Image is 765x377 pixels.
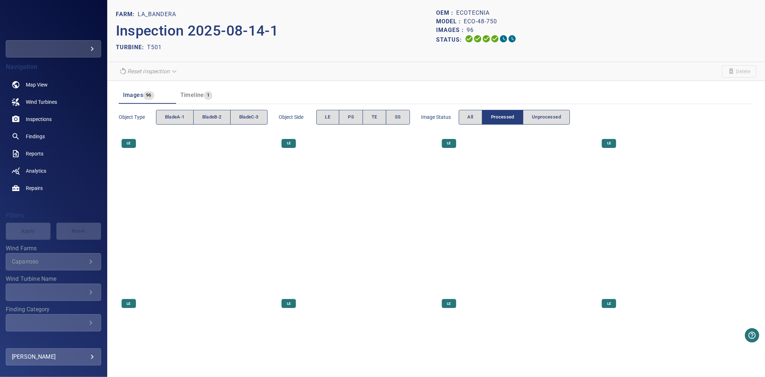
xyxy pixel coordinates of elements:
[122,301,135,306] span: LE
[12,258,86,265] div: Caparroso
[204,91,212,99] span: 1
[6,314,101,331] div: Finding Category
[6,93,101,111] a: windturbines noActive
[6,40,101,57] div: comanturinver
[180,92,204,98] span: Timeline
[464,17,497,26] p: ECO-48-750
[491,34,499,43] svg: ML Processing 100%
[6,145,101,162] a: reports noActive
[116,10,138,19] p: FARM:
[6,276,101,282] label: Wind Turbine Name
[465,34,473,43] svg: Uploading 100%
[6,246,101,251] label: Wind Farms
[421,113,459,121] span: Image Status
[193,110,231,125] button: bladeB-2
[26,167,46,174] span: Analytics
[26,81,48,88] span: Map View
[116,65,181,78] div: Unable to reset the inspection due to its current status
[339,110,363,125] button: PS
[473,34,482,43] svg: Data Formatted 100%
[603,301,615,306] span: LE
[459,110,570,125] div: imageStatus
[202,113,222,121] span: bladeB-2
[532,113,561,121] span: Unprocessed
[508,34,516,43] svg: Classification 0%
[6,76,101,93] a: map noActive
[6,180,101,197] a: repairs noActive
[123,92,143,98] span: Images
[116,20,436,42] p: Inspection 2025-08-14-1
[6,111,101,128] a: inspections noActive
[279,113,316,121] span: Object Side
[283,301,295,306] span: LE
[6,253,101,270] div: Wind Farms
[119,113,156,121] span: Object type
[372,113,377,121] span: TE
[459,110,482,125] button: All
[26,133,45,140] span: Findings
[6,307,101,312] label: Finding Category
[443,141,455,146] span: LE
[316,110,410,125] div: objectSide
[29,18,78,25] img: comanturinver-logo
[6,212,101,219] h4: Filters
[482,110,523,125] button: Processed
[325,113,331,121] span: LE
[499,34,508,43] svg: Matching 0%
[147,43,162,52] p: T501
[156,110,268,125] div: objectType
[443,301,455,306] span: LE
[230,110,268,125] button: bladeC-3
[482,34,491,43] svg: Selecting 100%
[316,110,340,125] button: LE
[156,110,194,125] button: bladeA-1
[603,141,615,146] span: LE
[138,10,176,19] p: La_Bandera
[6,162,101,180] a: analytics noActive
[6,63,101,70] h4: Navigation
[239,113,259,121] span: bladeC-3
[127,68,170,75] em: Reset inspection
[436,34,465,45] p: Status:
[436,9,456,17] p: OEM :
[116,65,181,78] div: Reset inspection
[363,110,386,125] button: TE
[26,116,52,123] span: Inspections
[143,91,154,99] span: 96
[26,98,57,106] span: Wind Turbines
[395,113,401,121] span: SS
[12,351,95,363] div: [PERSON_NAME]
[116,43,147,52] p: TURBINE:
[6,128,101,145] a: findings noActive
[523,110,570,125] button: Unprocessed
[348,113,354,121] span: PS
[386,110,410,125] button: SS
[468,113,473,121] span: All
[436,17,464,26] p: Model :
[436,26,467,34] p: Images :
[491,113,514,121] span: Processed
[26,150,43,157] span: Reports
[456,9,490,17] p: ecotecnia
[283,141,295,146] span: LE
[6,284,101,301] div: Wind Turbine Name
[722,65,756,78] span: Unable to delete the inspection due to its current status
[122,141,135,146] span: LE
[165,113,185,121] span: bladeA-1
[467,26,474,34] p: 96
[26,185,43,192] span: Repairs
